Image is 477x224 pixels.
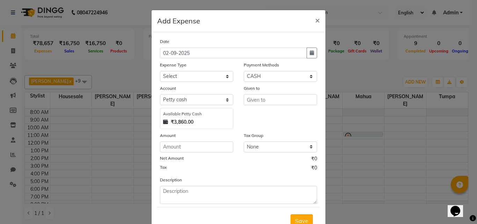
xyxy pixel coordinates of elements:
strong: ₹3,860.00 [171,118,193,126]
h5: Add Expense [157,16,200,26]
button: Close [309,10,325,30]
span: × [315,15,320,25]
label: Tax Group [244,132,263,139]
label: Description [160,177,182,183]
span: ₹0 [311,164,317,173]
input: Amount [160,142,233,152]
label: Payment Methods [244,62,279,68]
div: Available Petty Cash [163,111,230,117]
input: Given to [244,94,317,105]
span: ₹0 [311,155,317,164]
label: Date [160,38,169,45]
label: Tax [160,164,167,171]
label: Given to [244,85,260,92]
label: Net Amount [160,155,184,161]
iframe: chat widget [448,196,470,217]
label: Account [160,85,176,92]
label: Expense Type [160,62,186,68]
label: Amount [160,132,176,139]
